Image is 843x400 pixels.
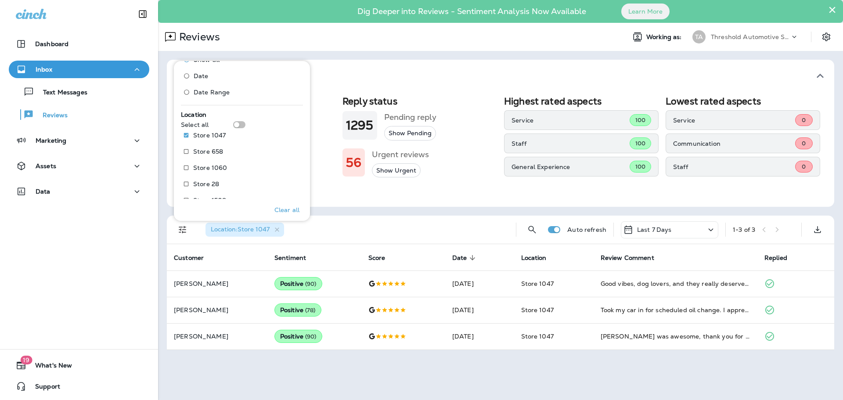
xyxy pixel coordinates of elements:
button: Show Pending [384,126,436,141]
h1: 56 [346,155,361,170]
span: Location : Store 1047 [211,225,270,233]
span: 0 [802,116,806,124]
p: Reviews [176,30,220,43]
div: 1 - 3 of 3 [733,226,755,233]
button: Collapse Sidebar [130,5,155,23]
h2: Highest rated aspects [504,96,659,107]
button: Reviews [9,105,149,124]
span: 0 [802,163,806,170]
p: Store 658 [193,148,223,155]
p: Data [36,188,50,195]
p: [PERSON_NAME] [174,280,260,287]
p: [PERSON_NAME] [174,306,260,314]
div: Positive [274,277,322,290]
button: Text Messages [9,83,149,101]
span: Review Comment [601,254,654,262]
span: Date Range [194,89,230,96]
button: Dashboard [9,35,149,53]
p: Last 7 Days [637,226,672,233]
span: 19 [20,356,32,364]
h2: Lowest rated aspects [666,96,820,107]
p: Select all [181,121,209,128]
div: Positive [274,330,322,343]
button: Data [9,183,149,200]
span: Date [452,254,467,262]
span: Location [521,254,547,262]
p: Store 28 [193,180,219,187]
div: Filters [174,56,310,221]
p: Text Messages [34,89,87,97]
span: Store 1047 [521,332,554,340]
p: Threshold Automotive Service dba Grease Monkey [711,33,790,40]
p: Auto refresh [567,226,606,233]
p: Store 1060 [193,164,227,171]
span: Store 1047 [521,280,554,288]
div: Took my car in for scheduled oil change. I appreciate that they also check other things on my car... [601,306,750,314]
span: Customer [174,254,204,262]
p: Staff [512,140,630,147]
div: Location:Store 1047 [205,223,284,237]
button: Search Reviews [523,221,541,238]
button: Settings [818,29,834,45]
span: 100 [635,116,645,124]
h2: Reply status [342,96,497,107]
p: Reviews [34,112,68,120]
span: ( 90 ) [305,280,317,288]
p: Service [673,117,795,124]
span: Customer [174,254,215,262]
span: Location [181,111,206,119]
div: Good vibes, dog lovers, and they really deserve some love for being on the spot and present. Amaz... [601,279,750,288]
button: Learn More [621,4,670,19]
button: Export as CSV [809,221,826,238]
span: Score [368,254,397,262]
span: Sentiment [274,254,306,262]
span: Replied [764,254,787,262]
h5: Urgent reviews [372,148,429,162]
span: 0 [802,140,806,147]
span: Working as: [646,33,684,41]
p: Clear all [274,206,299,213]
span: Store 1047 [521,306,554,314]
td: [DATE] [445,270,514,297]
span: Support [26,383,60,393]
h1: 1295 [346,118,374,133]
span: Date [452,254,479,262]
button: Filters [174,221,191,238]
span: ( 78 ) [305,306,316,314]
button: Inbox [9,61,149,78]
span: Date [194,72,209,79]
span: Replied [764,254,799,262]
span: Sentiment [274,254,317,262]
div: Positive [274,303,321,317]
span: 100 [635,163,645,170]
p: Dig Deeper into Reviews - Sentiment Analysis Now Available [332,10,612,13]
button: Clear all [271,199,303,221]
button: Marketing [9,132,149,149]
button: Show Urgent [372,163,421,178]
div: Brittney was awesome, thank you for taking care of us. She needs a raise. [601,332,750,341]
span: Location [521,254,558,262]
p: [PERSON_NAME] [174,333,260,340]
p: Store 1047 [193,132,226,139]
span: What's New [26,362,72,372]
span: Review Comment [601,254,666,262]
div: TA [692,30,706,43]
button: 19What's New [9,357,149,374]
button: Assets [9,157,149,175]
p: Service [512,117,630,124]
p: Assets [36,162,56,169]
p: Marketing [36,137,66,144]
button: Close [828,3,836,17]
p: Staff [673,163,795,170]
button: SentimentWhat's This? [174,60,841,92]
p: Dashboard [35,40,68,47]
span: Score [368,254,385,262]
td: [DATE] [445,297,514,323]
p: Store 1508 [193,197,226,204]
p: General Experience [512,163,630,170]
p: Inbox [36,66,52,73]
span: 100 [635,140,645,147]
button: Support [9,378,149,395]
span: ( 90 ) [305,333,317,340]
td: [DATE] [445,323,514,350]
